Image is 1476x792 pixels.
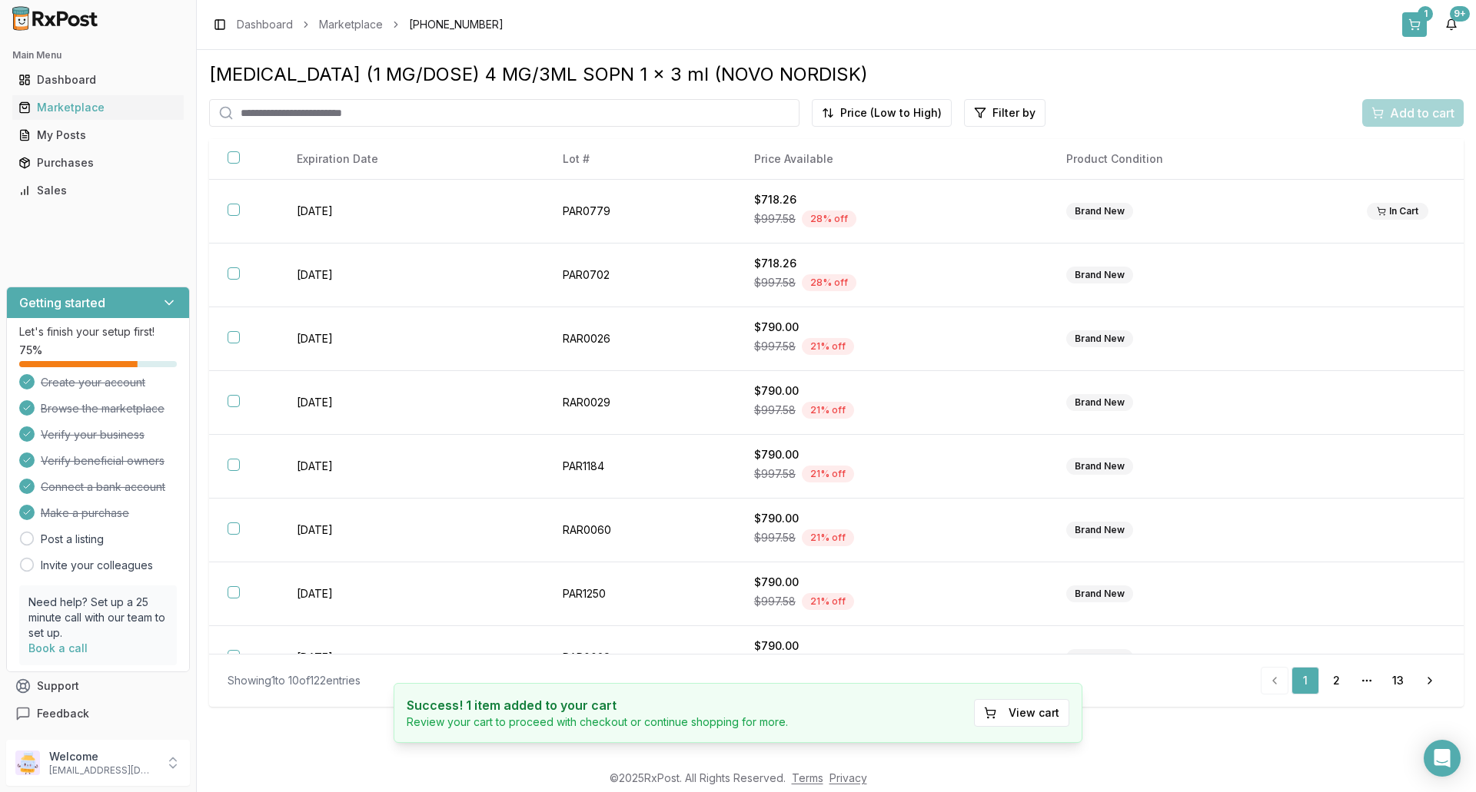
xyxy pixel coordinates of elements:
span: $997.58 [754,211,796,227]
h2: Main Menu [12,49,184,61]
span: Filter by [992,105,1036,121]
p: [EMAIL_ADDRESS][DOMAIN_NAME] [49,764,156,777]
button: View cart [974,699,1069,727]
span: Create your account [41,375,145,390]
img: RxPost Logo [6,6,105,31]
a: Purchases [12,149,184,177]
a: Terms [792,771,823,784]
td: [DATE] [278,180,544,244]
span: Browse the marketplace [41,401,165,416]
button: Dashboard [6,68,190,92]
h4: Success! 1 item added to your cart [407,696,788,714]
span: Make a purchase [41,505,129,521]
div: 28 % off [802,210,856,227]
a: Dashboard [12,66,184,94]
span: Verify your business [41,427,145,442]
span: Verify beneficial owners [41,453,165,469]
div: Brand New [1066,585,1133,602]
th: Expiration Date [278,139,544,180]
span: Feedback [37,706,89,721]
span: 75 % [19,343,42,358]
a: Marketplace [319,17,383,32]
button: Marketplace [6,95,190,120]
td: [DATE] [278,435,544,499]
button: Sales [6,178,190,203]
div: Brand New [1066,458,1133,475]
a: Dashboard [237,17,293,32]
th: Product Condition [1048,139,1348,180]
td: RAR0029 [544,371,736,435]
div: Showing 1 to 10 of 122 entries [228,673,361,688]
nav: pagination [1261,667,1445,694]
span: $997.58 [754,466,796,482]
button: Filter by [964,99,1045,127]
td: [DATE] [278,371,544,435]
div: $718.26 [754,256,1029,271]
div: [MEDICAL_DATA] (1 MG/DOSE) 4 MG/3ML SOPN 1 x 3 ml (NOVO NORDISK) [209,62,1464,87]
div: 1 [1418,6,1433,22]
div: 21 % off [802,529,854,546]
td: [DATE] [278,562,544,626]
div: Brand New [1066,394,1133,411]
button: 9+ [1439,12,1464,37]
div: $790.00 [754,320,1029,335]
div: 9+ [1450,6,1470,22]
a: 2 [1322,667,1350,694]
button: Price (Low to High) [812,99,952,127]
a: Sales [12,177,184,204]
button: 1 [1402,12,1427,37]
td: [DATE] [278,307,544,371]
div: Dashboard [18,72,178,88]
a: Invite your colleagues [41,558,153,573]
div: Marketplace [18,100,178,115]
span: $997.58 [754,594,796,609]
div: $790.00 [754,638,1029,654]
div: 21 % off [802,338,854,355]
div: Brand New [1066,267,1133,283]
div: 21 % off [802,402,854,419]
span: $997.58 [754,339,796,354]
div: $790.00 [754,575,1029,590]
p: Let's finish your setup first! [19,324,177,340]
span: $997.58 [754,403,796,418]
div: $790.00 [754,447,1029,462]
td: [DATE] [278,499,544,562]
div: Brand New [1066,522,1133,538]
p: Review your cart to proceed with checkout or continue shopping for more. [407,714,788,730]
div: 28 % off [802,274,856,291]
span: $997.58 [754,275,796,290]
div: $718.26 [754,192,1029,207]
div: My Posts [18,128,178,143]
button: Support [6,672,190,700]
div: Brand New [1066,330,1133,347]
td: [DATE] [278,244,544,307]
td: PAR1250 [544,562,736,626]
a: Post a listing [41,532,104,547]
td: [DATE] [278,626,544,690]
button: Feedback [6,700,190,727]
th: Lot # [544,139,736,180]
td: RAR0029 [544,626,736,690]
div: $790.00 [754,511,1029,526]
span: Price (Low to High) [840,105,942,121]
p: Welcome [49,749,156,764]
button: Purchases [6,151,190,175]
nav: breadcrumb [237,17,504,32]
div: $790.00 [754,383,1029,399]
span: Connect a bank account [41,479,165,495]
a: Book a call [28,641,88,654]
a: 13 [1384,667,1411,694]
div: 21 % off [802,593,854,610]
a: Go to next page [1414,667,1445,694]
span: $997.58 [754,530,796,545]
div: Purchases [18,155,178,171]
th: Price Available [736,139,1048,180]
img: User avatar [15,751,40,775]
td: RAR0026 [544,307,736,371]
a: My Posts [12,121,184,149]
div: Sales [18,183,178,198]
div: Brand New [1066,203,1133,220]
div: Open Intercom Messenger [1424,740,1461,777]
div: In Cart [1367,203,1428,220]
